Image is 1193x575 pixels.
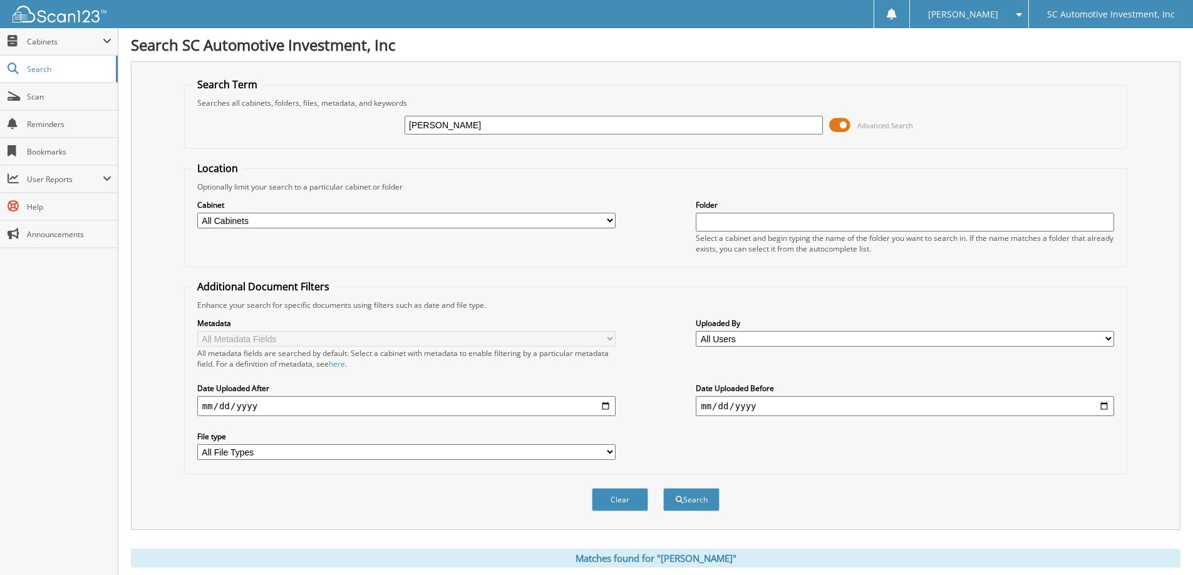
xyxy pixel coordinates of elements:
[27,201,111,212] span: Help
[329,359,345,369] a: here
[13,6,106,23] img: scan123-logo-white.svg
[27,64,110,74] span: Search
[27,36,103,47] span: Cabinets
[696,318,1114,328] label: Uploaded By
[197,348,616,369] div: All metadata fields are searched by default. Select a cabinet with metadata to enable filtering b...
[27,91,111,102] span: Scan
[857,121,913,130] span: Advanced Search
[27,146,111,157] span: Bookmarks
[27,229,111,240] span: Announcements
[928,11,998,18] span: [PERSON_NAME]
[27,119,111,130] span: Reminders
[592,488,648,511] button: Clear
[191,300,1120,310] div: Enhance your search for specific documents using filters such as date and file type.
[197,431,616,442] label: File type
[1047,11,1175,18] span: SC Automotive Investment, Inc
[696,383,1114,394] label: Date Uploaded Before
[696,396,1114,416] input: end
[197,200,616,210] label: Cabinet
[131,549,1180,567] div: Matches found for "[PERSON_NAME]"
[197,396,616,416] input: start
[663,488,720,511] button: Search
[696,233,1114,254] div: Select a cabinet and begin typing the name of the folder you want to search in. If the name match...
[191,181,1120,192] div: Optionally limit your search to a particular cabinet or folder
[191,78,264,91] legend: Search Term
[191,161,244,175] legend: Location
[191,280,336,293] legend: Additional Document Filters
[191,98,1120,108] div: Searches all cabinets, folders, files, metadata, and keywords
[131,34,1180,55] h1: Search SC Automotive Investment, Inc
[197,383,616,394] label: Date Uploaded After
[27,174,103,185] span: User Reports
[197,318,616,328] label: Metadata
[696,200,1114,210] label: Folder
